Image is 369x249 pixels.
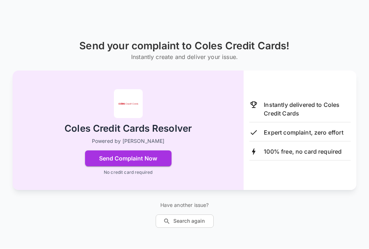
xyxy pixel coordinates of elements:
[104,169,152,176] p: No credit card required
[85,151,172,167] button: Send Complaint Now
[114,90,143,118] img: Coles Credit Cards
[264,148,342,156] p: 100% free, no card required
[79,40,289,52] h1: Send your complaint to Coles Credit Cards!
[92,138,165,145] p: Powered by [PERSON_NAME]
[65,123,192,135] h2: Coles Credit Cards Resolver
[156,202,214,209] p: Have another issue?
[156,215,214,228] button: Search again
[79,52,289,62] h6: Instantly create and deliver your issue.
[264,128,343,137] p: Expert complaint, zero effort
[264,101,351,118] p: Instantly delivered to Coles Credit Cards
